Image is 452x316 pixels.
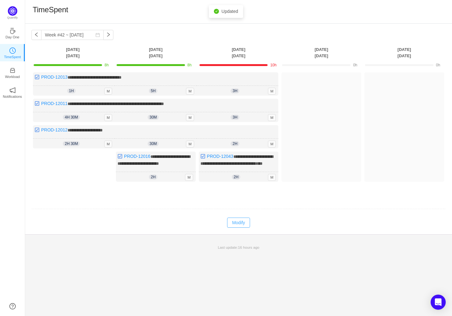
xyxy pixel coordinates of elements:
[35,127,40,132] img: 10318
[185,174,193,181] span: M
[218,245,259,249] span: Last update:
[105,63,109,67] span: 8h
[7,16,18,20] p: Quantify
[103,30,113,40] button: icon: right
[9,49,16,56] a: icon: clock-circleTimeSpent
[148,115,159,120] span: 30m
[214,9,219,14] i: icon: check-circle
[231,115,239,120] span: 3h
[9,47,16,54] i: icon: clock-circle
[104,141,112,147] span: M
[33,5,68,14] h1: TimeSpent
[207,154,233,159] a: PROD-12043
[280,46,363,59] th: [DATE] [DATE]
[41,75,68,80] a: PROD-12013
[9,89,16,95] a: icon: notificationNotifications
[95,33,100,37] i: icon: calendar
[268,88,276,95] span: M
[9,67,16,74] i: icon: inbox
[3,94,22,99] p: Notifications
[31,46,114,59] th: [DATE] [DATE]
[431,295,446,310] div: Open Intercom Messenger
[104,88,112,95] span: M
[41,127,68,132] a: PROD-12012
[197,46,280,59] th: [DATE] [DATE]
[124,154,150,159] a: PROD-12016
[227,218,250,228] button: Modify
[200,154,205,159] img: 10318
[436,63,440,67] span: 0h
[270,63,276,67] span: 10h
[231,141,239,146] span: 2h
[231,88,239,93] span: 3h
[31,30,41,40] button: icon: left
[63,141,80,146] span: 2h 30m
[149,175,157,180] span: 2h
[221,9,238,14] span: Updated
[41,101,68,106] a: PROD-12011
[5,34,19,40] p: Day One
[114,46,197,59] th: [DATE] [DATE]
[9,87,16,93] i: icon: notification
[35,101,40,106] img: 10318
[186,114,194,121] span: M
[63,115,80,120] span: 4h 30m
[268,174,276,181] span: M
[35,75,40,80] img: 10318
[4,54,21,60] p: TimeSpent
[188,63,192,67] span: 8h
[232,175,240,180] span: 2h
[41,30,104,40] input: Select a week
[186,88,194,95] span: M
[268,141,276,147] span: M
[9,69,16,75] a: icon: inboxWorkload
[117,154,123,159] img: 10318
[8,6,17,16] img: Quantify
[363,46,446,59] th: [DATE] [DATE]
[186,141,194,147] span: M
[149,88,157,93] span: 5h
[9,28,16,34] i: icon: coffee
[268,114,276,121] span: M
[104,114,112,121] span: M
[67,88,76,93] span: 1h
[148,141,159,146] span: 30m
[353,63,357,67] span: 0h
[9,30,16,36] a: icon: coffeeDay One
[5,74,20,80] p: Workload
[9,303,16,309] a: icon: question-circle
[238,245,259,249] span: 16 hours ago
